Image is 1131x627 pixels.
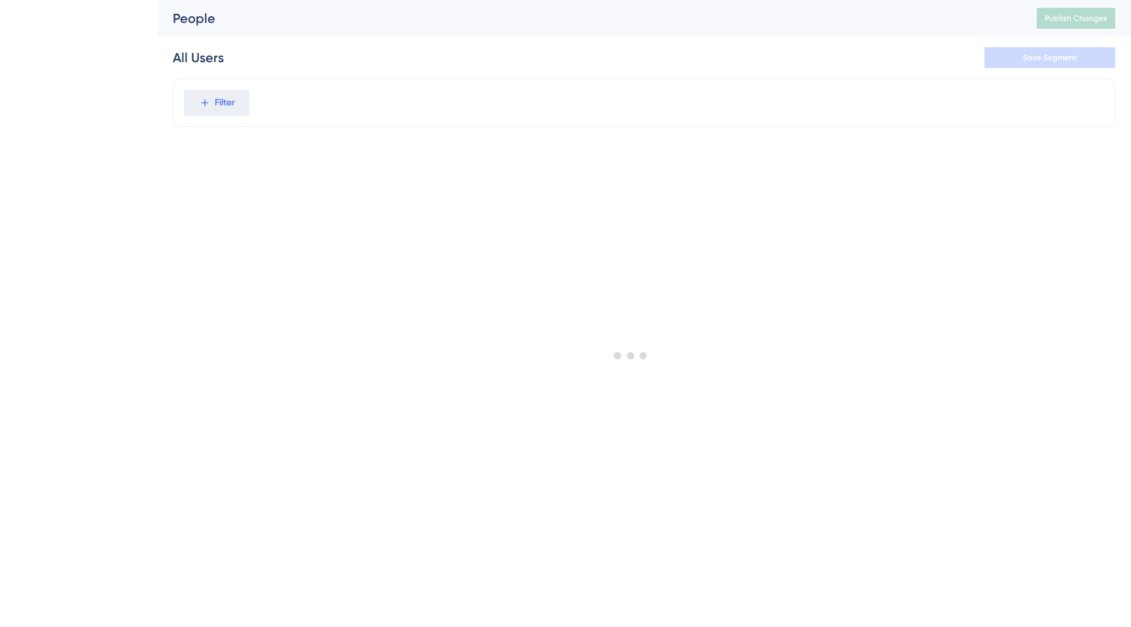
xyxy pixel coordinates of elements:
span: Save Segment [1023,52,1077,63]
span: Publish Changes [1045,13,1107,24]
div: People [173,9,1004,27]
button: Publish Changes [1037,8,1115,29]
button: Save Segment [984,47,1115,68]
div: All Users [173,48,224,67]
